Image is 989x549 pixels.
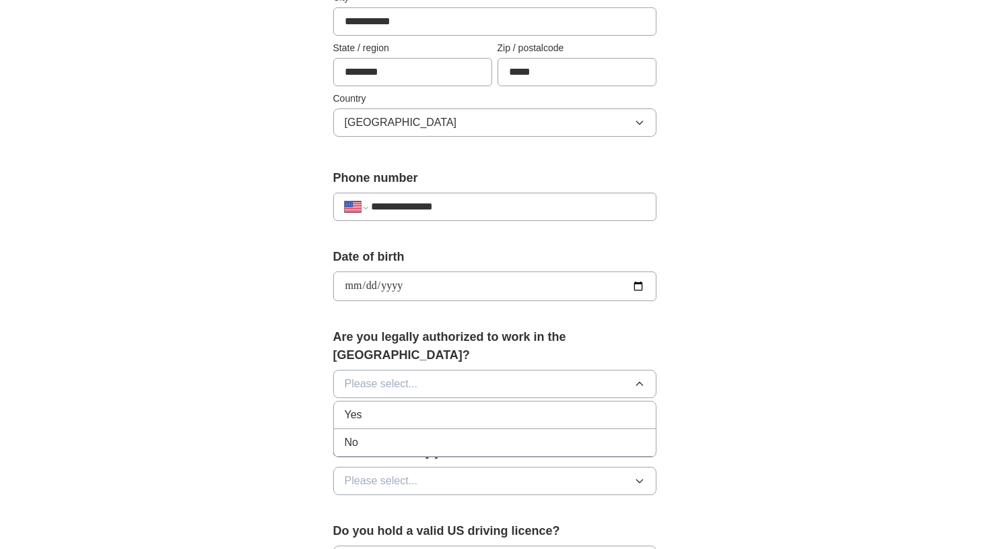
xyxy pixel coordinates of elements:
span: No [345,434,358,451]
label: Country [333,92,656,106]
button: Please select... [333,370,656,398]
span: [GEOGRAPHIC_DATA] [345,115,457,131]
button: Please select... [333,467,656,495]
span: Please select... [345,473,418,489]
label: Zip / postalcode [498,41,656,55]
label: Are you legally authorized to work in the [GEOGRAPHIC_DATA]? [333,328,656,364]
label: Date of birth [333,248,656,266]
label: State / region [333,41,492,55]
button: [GEOGRAPHIC_DATA] [333,108,656,137]
label: Do you hold a valid US driving licence? [333,522,656,540]
span: Please select... [345,376,418,392]
label: Phone number [333,169,656,187]
span: Yes [345,407,362,423]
